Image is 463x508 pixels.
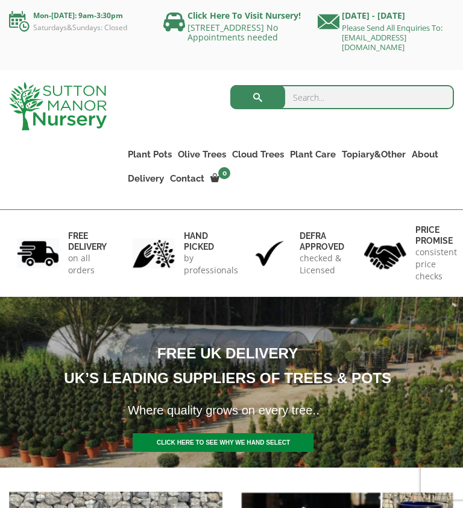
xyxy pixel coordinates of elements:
img: logo [9,82,107,130]
h6: FREE DELIVERY [68,230,107,252]
p: Mon-[DATE]: 9am-3:30pm [9,8,145,23]
span: 0 [218,167,230,179]
img: 1.jpg [17,238,59,269]
p: on all orders [68,252,107,276]
p: Saturdays&Sundays: Closed [9,23,145,33]
img: 2.jpg [133,238,175,269]
img: 3.jpg [248,238,291,269]
img: 4.jpg [364,235,406,271]
p: [DATE] - [DATE] [318,8,454,23]
h6: hand picked [184,230,238,252]
a: 0 [207,170,234,187]
p: by professionals [184,252,238,276]
a: Plant Pots [125,146,175,163]
a: [STREET_ADDRESS] No Appointments needed [187,22,278,43]
input: Search... [230,85,454,109]
a: About [409,146,441,163]
a: Topiary&Other [339,146,409,163]
h6: Defra approved [300,230,344,252]
p: checked & Licensed [300,252,344,276]
p: consistent price checks [415,246,457,282]
a: Cloud Trees [229,146,287,163]
a: Click Here To Visit Nursery! [187,10,301,21]
a: Delivery [125,170,167,187]
h6: Price promise [415,224,457,246]
a: Contact [167,170,207,187]
a: Plant Care [287,146,339,163]
a: Please Send All Enquiries To: [EMAIL_ADDRESS][DOMAIN_NAME] [342,22,443,52]
a: Olive Trees [175,146,229,163]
